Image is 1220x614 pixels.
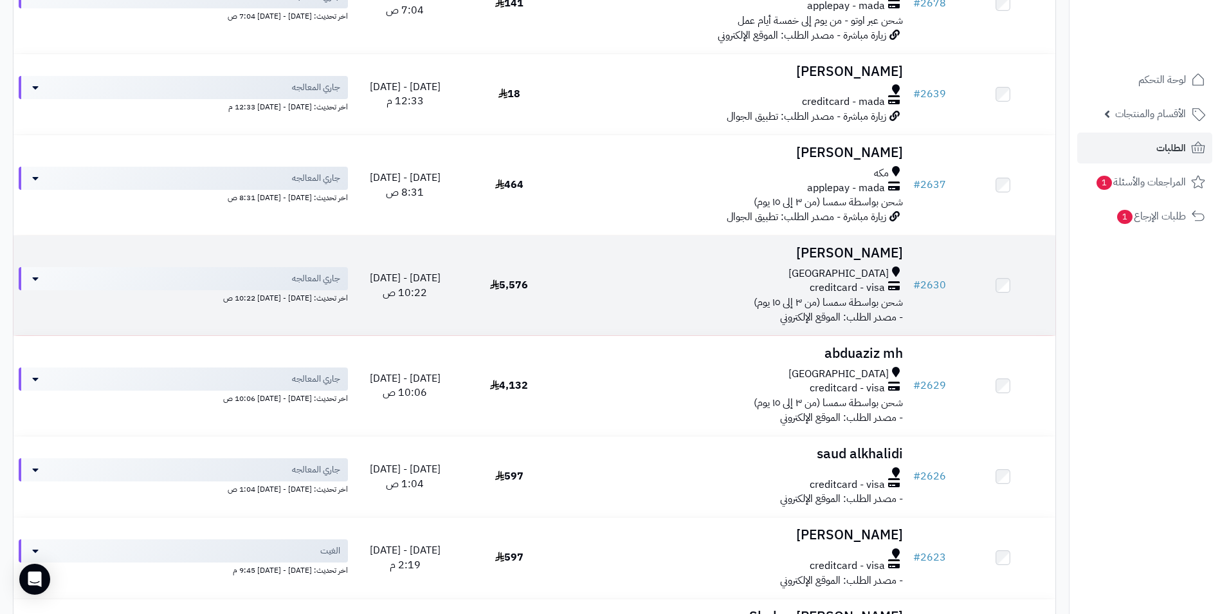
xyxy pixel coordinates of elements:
[754,194,903,210] span: شحن بواسطة سمسا (من ٣ إلى ١٥ يوم)
[561,436,908,517] td: - مصدر الطلب: الموقع الإلكتروني
[913,378,920,393] span: #
[1077,167,1212,198] a: المراجعات والأسئلة1
[495,177,524,192] span: 464
[810,281,885,295] span: creditcard - visa
[807,181,885,196] span: applepay - mada
[913,469,920,484] span: #
[292,172,340,185] span: جاري المعالجه
[370,270,441,301] span: [DATE] - [DATE] 10:22 ص
[495,550,524,565] span: 597
[1133,36,1208,63] img: logo-2.png
[788,266,889,281] span: [GEOGRAPHIC_DATA]
[498,86,520,102] span: 18
[802,95,885,109] span: creditcard - mada
[370,170,441,200] span: [DATE] - [DATE] 8:31 ص
[19,481,348,495] div: اخر تحديث: [DATE] - [DATE] 1:04 ص
[1117,210,1133,224] span: 1
[567,145,903,160] h3: [PERSON_NAME]
[788,367,889,382] span: [GEOGRAPHIC_DATA]
[292,272,340,285] span: جاري المعالجه
[490,378,528,393] span: 4,132
[1077,133,1212,163] a: الطلبات
[913,177,920,192] span: #
[292,373,340,386] span: جاري المعالجه
[19,190,348,203] div: اخر تحديث: [DATE] - [DATE] 8:31 ص
[19,8,348,22] div: اخر تحديث: [DATE] - [DATE] 7:04 ص
[490,277,528,293] span: 5,576
[1095,173,1186,191] span: المراجعات والأسئلة
[913,277,920,293] span: #
[913,378,946,393] a: #2629
[810,381,885,396] span: creditcard - visa
[561,336,908,436] td: - مصدر الطلب: الموقع الإلكتروني
[19,563,348,576] div: اخر تحديث: [DATE] - [DATE] 9:45 م
[320,544,340,557] span: الغيت
[567,346,903,361] h3: abduaziz mh
[19,99,348,113] div: اخر تحديث: [DATE] - [DATE] 12:33 م
[370,79,441,109] span: [DATE] - [DATE] 12:33 م
[567,246,903,261] h3: [PERSON_NAME]
[567,528,903,543] h3: [PERSON_NAME]
[495,469,524,484] span: 597
[754,395,903,411] span: شحن بواسطة سمسا (من ٣ إلى ١٥ يوم)
[913,277,946,293] a: #2630
[727,209,886,225] span: زيارة مباشرة - مصدر الطلب: تطبيق الجوال
[1077,201,1212,232] a: طلبات الإرجاع1
[292,81,340,94] span: جاري المعالجه
[19,391,348,404] div: اخر تحديث: [DATE] - [DATE] 10:06 ص
[913,86,920,102] span: #
[370,371,441,401] span: [DATE] - [DATE] 10:06 ص
[874,166,889,181] span: مكه
[19,290,348,304] div: اخر تحديث: [DATE] - [DATE] 10:22 ص
[561,517,908,598] td: - مصدر الطلب: الموقع الإلكتروني
[567,64,903,79] h3: [PERSON_NAME]
[567,447,903,461] h3: saud alkhalidi
[1097,176,1112,190] span: 1
[370,461,441,492] span: [DATE] - [DATE] 1:04 ص
[913,86,946,102] a: #2639
[754,295,903,310] span: شحن بواسطة سمسا (من ٣ إلى ١٥ يوم)
[718,28,886,43] span: زيارة مباشرة - مصدر الطلب: الموقع الإلكتروني
[727,109,886,124] span: زيارة مباشرة - مصدر الطلب: تطبيق الجوال
[1077,64,1212,95] a: لوحة التحكم
[810,559,885,573] span: creditcard - visa
[1156,139,1186,157] span: الطلبات
[19,564,50,595] div: Open Intercom Messenger
[913,177,946,192] a: #2637
[1116,207,1186,225] span: طلبات الإرجاع
[810,478,885,492] span: creditcard - visa
[913,550,920,565] span: #
[370,543,441,573] span: [DATE] - [DATE] 2:19 م
[913,550,946,565] a: #2623
[1115,105,1186,123] span: الأقسام والمنتجات
[1138,71,1186,89] span: لوحة التحكم
[561,236,908,335] td: - مصدر الطلب: الموقع الإلكتروني
[913,469,946,484] a: #2626
[738,13,903,28] span: شحن عبر اوتو - من يوم إلى خمسة أيام عمل
[292,463,340,476] span: جاري المعالجه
